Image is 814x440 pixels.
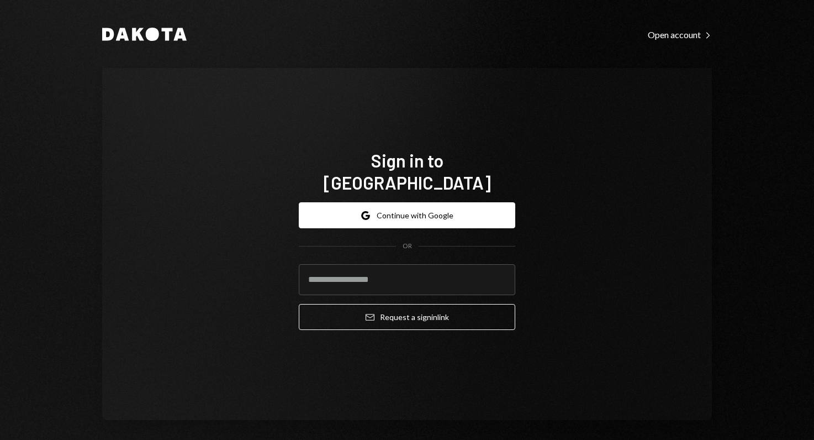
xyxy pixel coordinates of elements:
[299,149,515,193] h1: Sign in to [GEOGRAPHIC_DATA]
[648,29,712,40] div: Open account
[648,28,712,40] a: Open account
[299,304,515,330] button: Request a signinlink
[299,202,515,228] button: Continue with Google
[403,242,412,251] div: OR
